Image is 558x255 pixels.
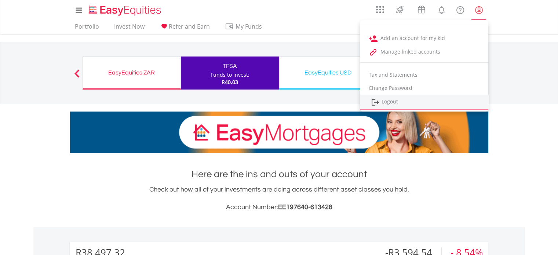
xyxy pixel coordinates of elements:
[415,4,427,15] img: vouchers-v2.svg
[157,23,213,34] a: Refer and Earn
[394,4,406,15] img: thrive-v2.svg
[360,45,488,59] a: Manage linked accounts
[70,202,488,212] h3: Account Number:
[72,23,102,34] a: Portfolio
[185,61,275,71] div: TFSA
[111,23,147,34] a: Invest Now
[411,2,432,15] a: Vouchers
[470,2,488,18] a: My Profile
[169,22,210,30] span: Refer and Earn
[376,6,384,14] img: grid-menu-icon.svg
[70,168,488,181] h1: Here are the ins and outs of your account
[70,185,488,212] div: Check out how all of your investments are doing across different asset classes you hold.
[225,22,273,31] span: My Funds
[360,95,488,110] a: Logout
[86,2,164,17] a: Home page
[222,79,238,85] span: R40.03
[87,68,176,78] div: EasyEquities ZAR
[211,71,249,79] div: Funds to invest:
[87,4,164,17] img: EasyEquities_Logo.png
[278,204,332,211] span: EE197640-613428
[432,2,451,17] a: Notifications
[284,68,373,78] div: EasyEquities USD
[360,68,488,81] a: Tax and Statements
[371,2,389,14] a: AppsGrid
[451,2,470,17] a: FAQ's and Support
[70,112,488,153] img: EasyMortage Promotion Banner
[360,32,488,45] a: Add an account for my kid
[360,81,488,95] a: Change Password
